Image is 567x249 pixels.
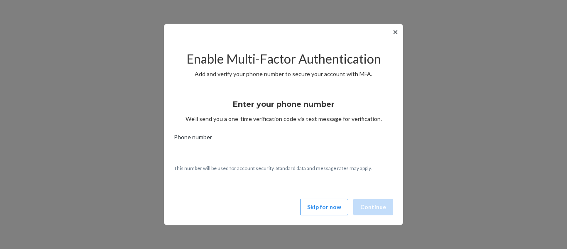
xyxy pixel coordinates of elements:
h2: Enable Multi-Factor Authentication [174,52,393,66]
h3: Enter your phone number [233,99,335,110]
button: Skip for now [300,199,348,215]
p: Add and verify your phone number to secure your account with MFA. [174,70,393,78]
div: We’ll send you a one-time verification code via text message for verification. [174,92,393,123]
p: This number will be used for account security. Standard data and message rates may apply. [174,165,393,172]
button: Continue [353,199,393,215]
span: Phone number [174,133,212,145]
button: ✕ [391,27,400,37]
